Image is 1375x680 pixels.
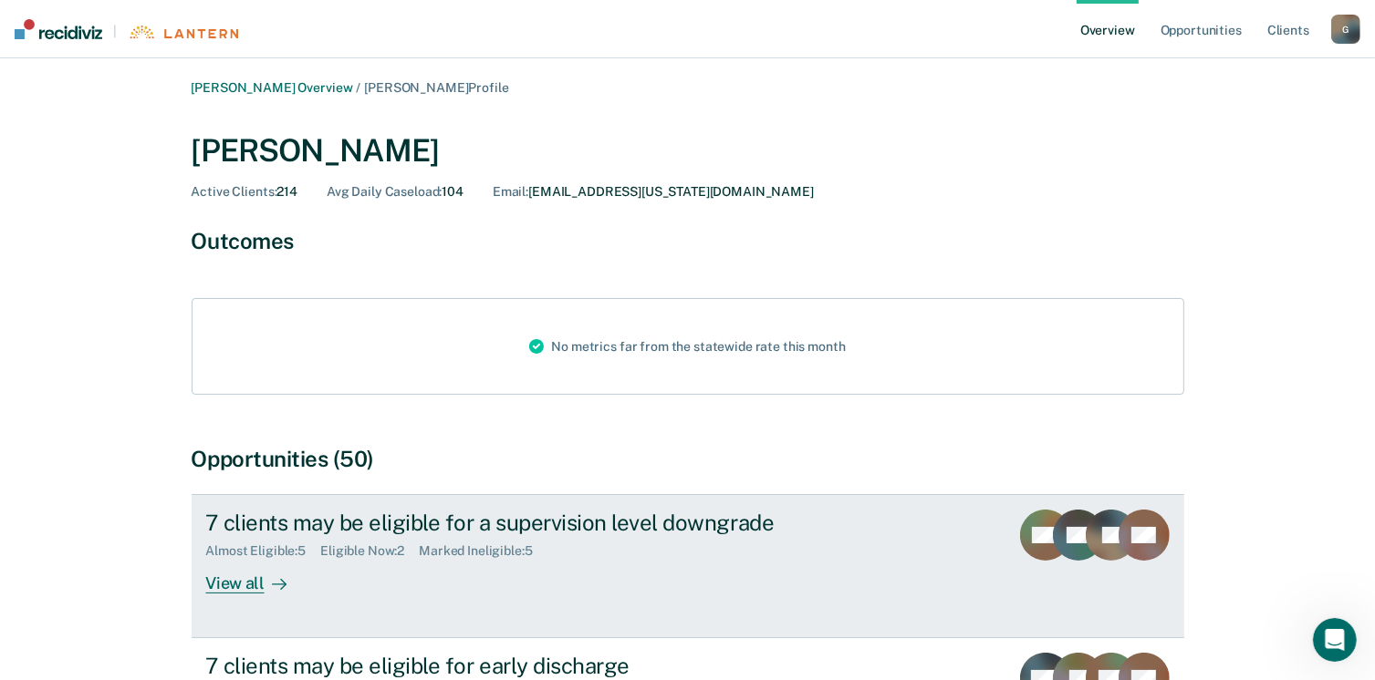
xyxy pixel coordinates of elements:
span: / [352,80,364,95]
div: Almost Eligible : 5 [206,543,321,559]
div: 7 clients may be eligible for early discharge [206,653,847,679]
span: Email : [493,184,528,199]
span: Avg Daily Caseload : [327,184,442,199]
div: Opportunities (50) [192,446,1184,472]
img: Recidiviz [15,19,102,39]
div: Eligible Now : 2 [320,543,419,559]
a: 7 clients may be eligible for a supervision level downgradeAlmost Eligible:5Eligible Now:2Marked ... [192,494,1184,638]
div: 7 clients may be eligible for a supervision level downgrade [206,510,847,536]
div: Marked Ineligible : 5 [419,543,547,559]
div: 214 [192,184,298,200]
div: [EMAIL_ADDRESS][US_STATE][DOMAIN_NAME] [493,184,814,200]
iframe: Intercom live chat [1313,618,1357,662]
button: G [1331,15,1360,44]
div: [PERSON_NAME] [192,132,1184,170]
div: Outcomes [192,228,1184,254]
a: | [15,19,238,39]
span: [PERSON_NAME] Profile [364,80,508,95]
div: No metrics far from the statewide rate this month [515,299,859,394]
span: Active Clients : [192,184,277,199]
span: | [102,24,128,39]
img: Lantern [128,26,238,39]
a: [PERSON_NAME] Overview [192,80,353,95]
div: 104 [327,184,464,200]
div: View all [206,559,308,594]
